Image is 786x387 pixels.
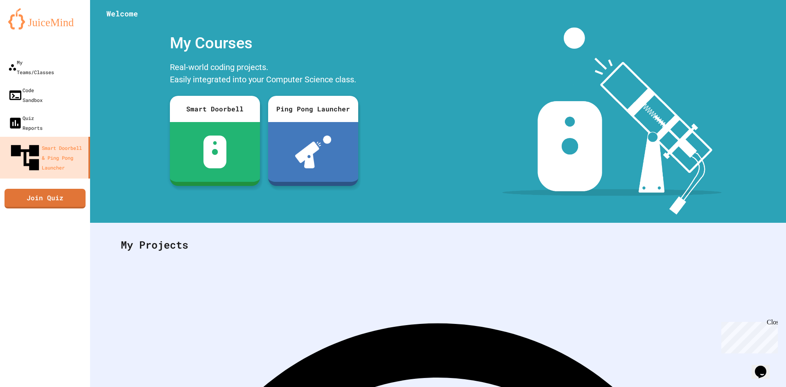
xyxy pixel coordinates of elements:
[166,27,362,59] div: My Courses
[8,141,85,174] div: Smart Doorbell & Ping Pong Launcher
[268,96,358,122] div: Ping Pong Launcher
[203,136,227,168] img: sdb-white.svg
[170,96,260,122] div: Smart Doorbell
[8,57,54,77] div: My Teams/Classes
[8,85,43,105] div: Code Sandbox
[3,3,56,52] div: Chat with us now!Close
[752,354,778,379] iframe: chat widget
[8,8,82,29] img: logo-orange.svg
[718,319,778,353] iframe: chat widget
[502,27,722,215] img: banner-image-my-projects.png
[5,189,86,208] a: Join Quiz
[166,59,362,90] div: Real-world coding projects. Easily integrated into your Computer Science class.
[113,229,763,261] div: My Projects
[8,113,43,133] div: Quiz Reports
[295,136,332,168] img: ppl-with-ball.png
